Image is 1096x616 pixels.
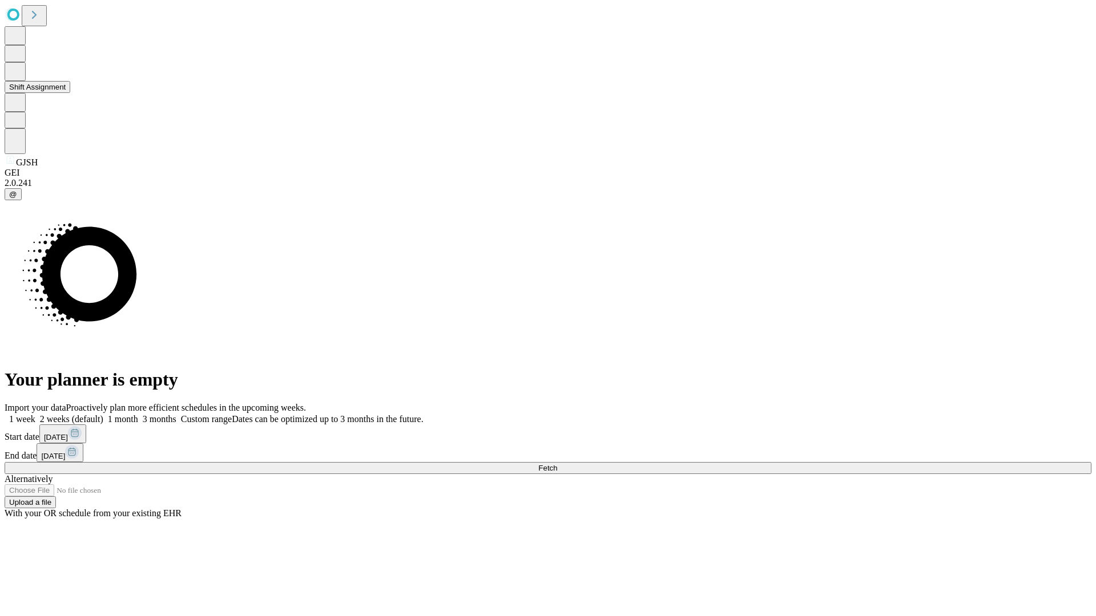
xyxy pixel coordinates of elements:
[16,157,38,167] span: GJSH
[9,414,35,424] span: 1 week
[5,168,1091,178] div: GEI
[5,178,1091,188] div: 2.0.241
[44,433,68,441] span: [DATE]
[5,508,182,518] span: With your OR schedule from your existing EHR
[5,188,22,200] button: @
[5,81,70,93] button: Shift Assignment
[66,403,306,412] span: Proactively plan more efficient schedules in the upcoming weeks.
[41,452,65,460] span: [DATE]
[5,474,53,484] span: Alternatively
[5,424,1091,443] div: Start date
[9,190,17,198] span: @
[181,414,232,424] span: Custom range
[538,464,557,472] span: Fetch
[5,443,1091,462] div: End date
[108,414,138,424] span: 1 month
[37,443,83,462] button: [DATE]
[40,414,103,424] span: 2 weeks (default)
[5,403,66,412] span: Import your data
[5,369,1091,390] h1: Your planner is empty
[5,496,56,508] button: Upload a file
[5,462,1091,474] button: Fetch
[39,424,86,443] button: [DATE]
[143,414,176,424] span: 3 months
[232,414,423,424] span: Dates can be optimized up to 3 months in the future.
